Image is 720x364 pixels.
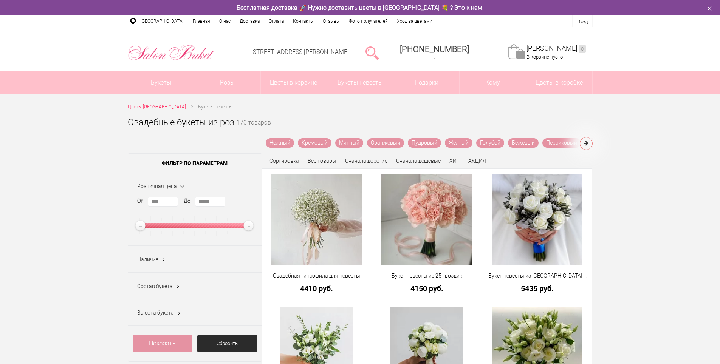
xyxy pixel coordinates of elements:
[344,15,392,27] a: Фото получателей
[298,138,331,148] a: Кремовый
[188,15,215,27] a: Главная
[308,158,336,164] a: Все товары
[492,174,582,265] img: Букет невесты из брунии и белых роз
[136,15,188,27] a: [GEOGRAPHIC_DATA]
[271,174,362,265] img: Свадебная гипсофила для невесты
[345,158,387,164] a: Сначала дорогие
[288,15,318,27] a: Контакты
[526,54,563,60] span: В корзине пусто
[128,116,234,129] h1: Свадебные букеты из роз
[392,15,437,27] a: Уход за цветами
[267,284,367,292] a: 4410 руб.
[137,256,158,262] span: Наличие
[487,284,587,292] a: 5435 руб.
[122,4,598,12] div: Бесплатная доставка 🚀 Нужно доставить цветы в [GEOGRAPHIC_DATA] 💐 ? Это к нам!
[128,154,262,173] span: Фильтр по параметрам
[137,310,174,316] span: Высота букета
[408,138,441,148] a: Пудровый
[327,71,393,94] a: Букеты невесты
[128,103,186,111] a: Цветы [GEOGRAPHIC_DATA]
[197,335,257,352] a: Сбросить
[335,138,363,148] a: Мятный
[367,138,404,148] a: Оранжевый
[377,272,477,280] a: Букет невесты из 25 гвоздик
[264,15,288,27] a: Оплата
[194,71,260,94] a: Розы
[318,15,344,27] a: Отзывы
[237,120,271,138] small: 170 товаров
[460,71,526,94] span: Кому
[377,284,477,292] a: 4150 руб.
[133,335,192,352] a: Показать
[579,45,586,53] ins: 0
[396,158,441,164] a: Сначала дешевые
[508,138,539,148] a: Бежевый
[445,138,472,148] a: Желтый
[266,138,294,148] a: Нежный
[137,183,177,189] span: Розничная цена
[476,138,504,148] a: Голубой
[395,42,474,63] a: [PHONE_NUMBER]
[235,15,264,27] a: Доставка
[542,138,581,148] a: Персиковый
[128,71,194,94] a: Букеты
[269,158,299,164] span: Сортировка
[215,15,235,27] a: О нас
[128,104,186,110] span: Цветы [GEOGRAPHIC_DATA]
[128,43,214,62] img: Цветы Нижний Новгород
[487,272,587,280] a: Букет невесты из [GEOGRAPHIC_DATA] и белых роз
[577,19,588,25] a: Вход
[267,272,367,280] a: Свадебная гипсофила для невесты
[137,283,173,289] span: Состав букета
[400,45,469,54] span: [PHONE_NUMBER]
[137,197,143,205] label: От
[184,197,190,205] label: До
[198,104,232,110] span: Букеты невесты
[251,48,349,56] a: [STREET_ADDRESS][PERSON_NAME]
[526,44,586,53] a: [PERSON_NAME]
[449,158,460,164] a: ХИТ
[468,158,486,164] a: АКЦИЯ
[393,71,460,94] a: Подарки
[526,71,592,94] a: Цветы в коробке
[261,71,327,94] a: Цветы в корзине
[381,174,472,265] img: Букет невесты из 25 гвоздик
